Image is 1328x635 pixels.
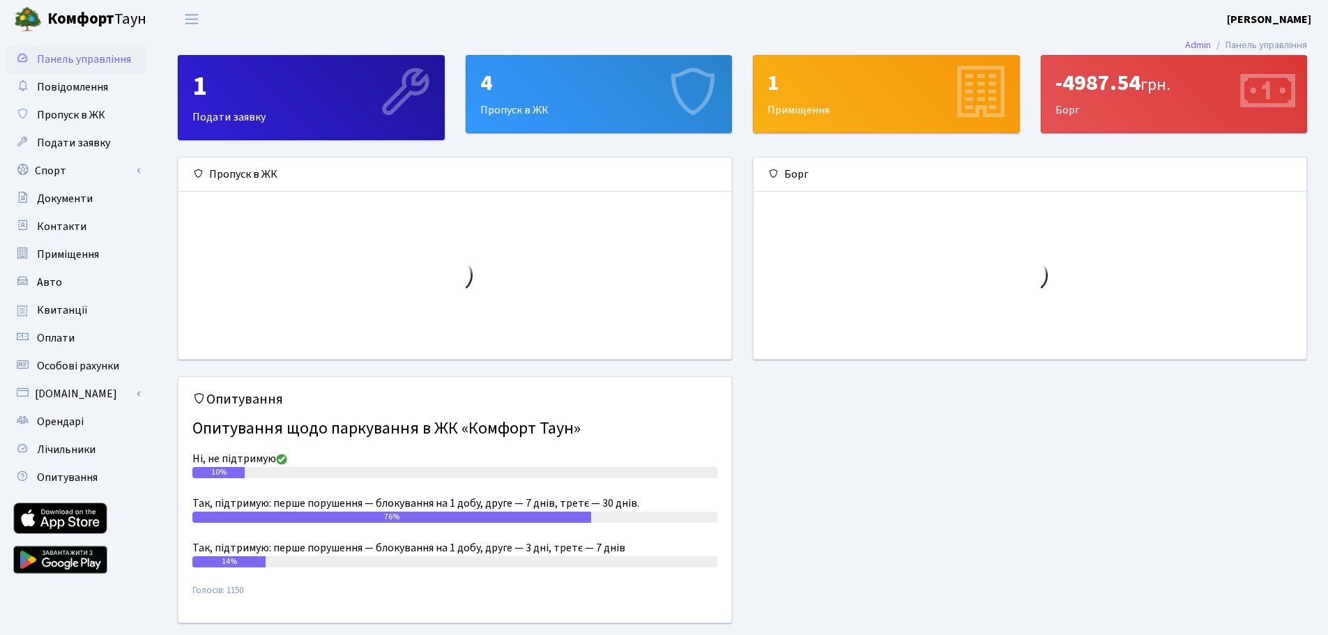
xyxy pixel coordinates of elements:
div: Так, підтримую: перше порушення — блокування на 1 добу, друге — 3 дні, третє — 7 днів [192,540,717,556]
a: [DOMAIN_NAME] [7,380,146,408]
b: [PERSON_NAME] [1227,12,1311,27]
div: Ні, не підтримую [192,450,717,467]
a: 1Подати заявку [178,55,445,140]
a: Контакти [7,213,146,240]
a: [PERSON_NAME] [1227,11,1311,28]
a: Опитування [7,464,146,491]
a: 1Приміщення [753,55,1020,133]
span: грн. [1140,72,1170,97]
span: Опитування [37,470,98,485]
a: Квитанції [7,296,146,324]
a: 4Пропуск в ЖК [466,55,733,133]
div: 1 [768,70,1005,96]
div: Подати заявку [178,56,444,139]
div: Пропуск в ЖК [466,56,732,132]
h4: Опитування щодо паркування в ЖК «Комфорт Таун» [192,413,717,445]
li: Панель управління [1211,38,1307,53]
span: Орендарі [37,414,84,429]
div: Борг [1041,56,1307,132]
div: Приміщення [754,56,1019,132]
span: Квитанції [37,303,88,318]
a: Подати заявку [7,129,146,157]
a: Приміщення [7,240,146,268]
div: 4 [480,70,718,96]
img: logo.png [14,6,42,33]
div: 14% [192,556,266,567]
a: Пропуск в ЖК [7,101,146,129]
span: Повідомлення [37,79,108,95]
button: Переключити навігацію [174,8,209,31]
a: Спорт [7,157,146,185]
span: Лічильники [37,442,96,457]
span: Оплати [37,330,75,346]
a: Авто [7,268,146,296]
a: Оплати [7,324,146,352]
span: Приміщення [37,247,99,262]
a: Орендарі [7,408,146,436]
a: Документи [7,185,146,213]
span: Пропуск в ЖК [37,107,105,123]
span: Подати заявку [37,135,110,151]
a: Лічильники [7,436,146,464]
a: Admin [1185,38,1211,52]
div: Так, підтримую: перше порушення — блокування на 1 добу, друге — 7 днів, третє — 30 днів. [192,495,717,512]
a: Повідомлення [7,73,146,101]
div: 1 [192,70,430,103]
span: Таун [47,8,146,31]
span: Особові рахунки [37,358,119,374]
span: Документи [37,191,93,206]
span: Контакти [37,219,86,234]
div: Борг [754,158,1306,192]
nav: breadcrumb [1164,31,1328,60]
span: Авто [37,275,62,290]
div: -4987.54 [1055,70,1293,96]
a: Панель управління [7,45,146,73]
a: Особові рахунки [7,352,146,380]
b: Комфорт [47,8,114,30]
div: 76% [192,512,591,523]
div: Пропуск в ЖК [178,158,731,192]
small: Голосів: 1150 [192,584,717,609]
div: 10% [192,467,245,478]
h5: Опитування [192,391,717,408]
span: Панель управління [37,52,131,67]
